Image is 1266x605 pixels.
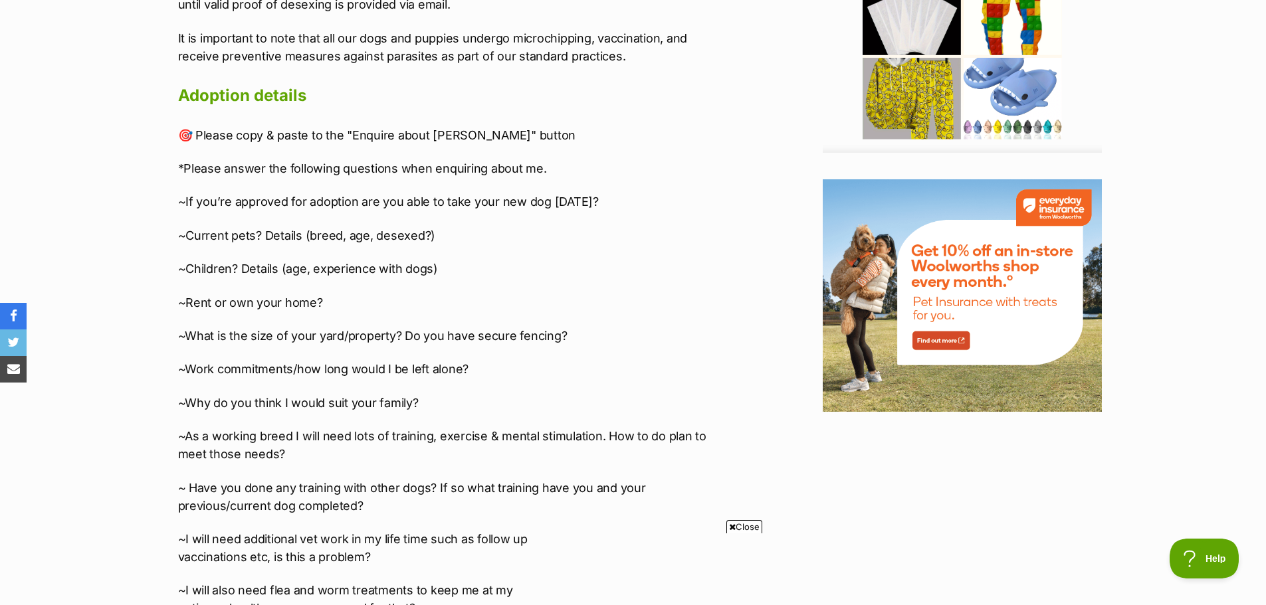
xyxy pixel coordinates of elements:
[178,479,727,515] p: ~ Have you done any training with other dogs? If so what training have you and your previous/curr...
[823,179,1102,412] img: Everyday Insurance by Woolworths promotional banner
[178,427,727,463] p: ~As a working breed I will need lots of training, exercise & mental stimulation. How to do plan t...
[726,520,762,533] span: Close
[178,360,727,378] p: ~Work commitments/how long would I be left alone?
[178,193,727,211] p: ~If you’re approved for adoption are you able to take your new dog [DATE]?
[178,294,727,311] p: ~Rent or own your home?
[178,81,727,110] h2: Adoption details
[178,159,727,177] p: *Please answer the following questions when enquiring about me.
[178,327,727,345] p: ~What is the size of your yard/property? Do you have secure fencing?
[178,530,727,566] p: ~I will need additional vet work in my life time such as follow up vaccinations etc, is this a pr...
[178,226,727,244] p: ~Current pets? Details (breed, age, desexed?)
[178,29,727,65] p: It is important to note that all our dogs and puppies undergo microchipping, vaccination, and rec...
[178,126,727,144] p: 🎯 Please copy & paste to the "Enquire about [PERSON_NAME]" button
[311,539,956,598] iframe: Advertisement
[178,394,727,412] p: ~Why do you think I would suit your family?
[178,260,727,278] p: ~Children? Details (age, experience with dogs)
[1170,539,1239,578] iframe: Help Scout Beacon - Open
